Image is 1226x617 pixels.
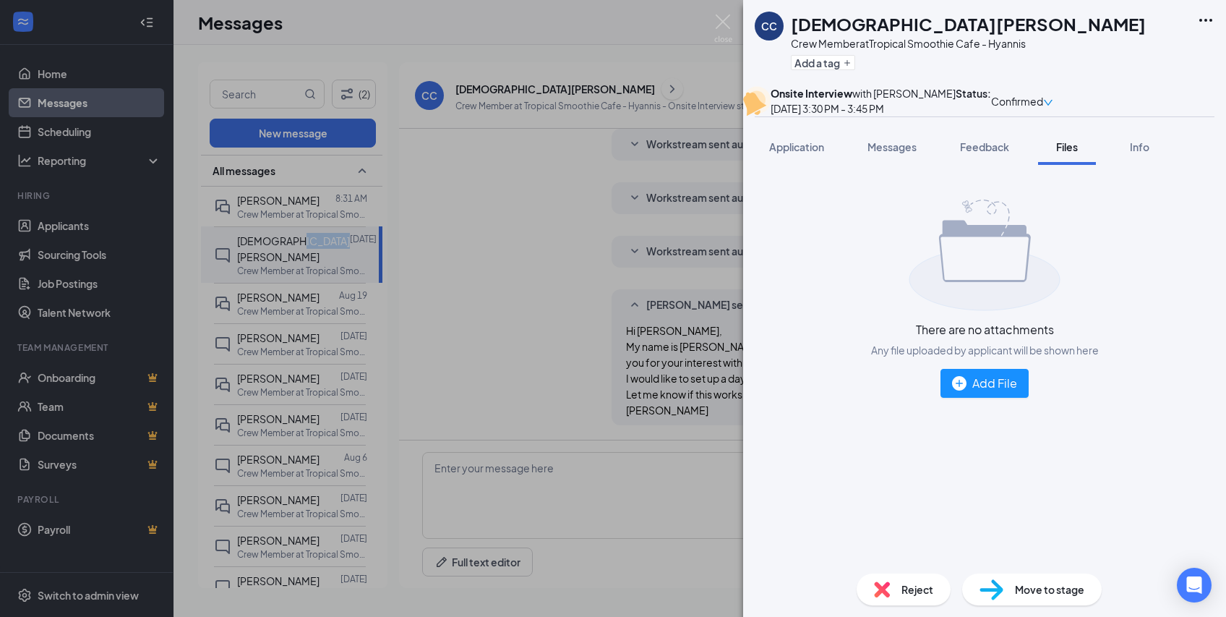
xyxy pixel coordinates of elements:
[769,140,824,153] span: Application
[1177,568,1212,603] div: Open Intercom Messenger
[867,140,917,153] span: Messages
[1197,12,1214,29] svg: Ellipses
[761,19,777,33] div: CC
[1056,140,1078,153] span: Files
[940,369,1029,398] button: Add File
[771,101,956,116] div: [DATE] 3:30 PM - 3:45 PM
[952,374,1017,392] div: Add File
[1015,582,1084,597] span: Move to stage
[960,140,1009,153] span: Feedback
[901,582,933,597] span: Reject
[871,343,1099,357] div: Any file uploaded by applicant will be shown here
[991,93,1043,109] span: Confirmed
[843,59,852,67] svg: Plus
[791,12,1146,36] h1: [DEMOGRAPHIC_DATA][PERSON_NAME]
[791,55,855,70] button: PlusAdd a tag
[771,86,956,101] div: with [PERSON_NAME]
[956,86,991,116] div: Status :
[791,36,1146,51] div: Crew Member at Tropical Smoothie Cafe - Hyannis
[916,323,1054,337] div: There are no attachments
[1130,140,1149,153] span: Info
[1043,98,1053,108] span: down
[771,87,852,100] b: Onsite Interview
